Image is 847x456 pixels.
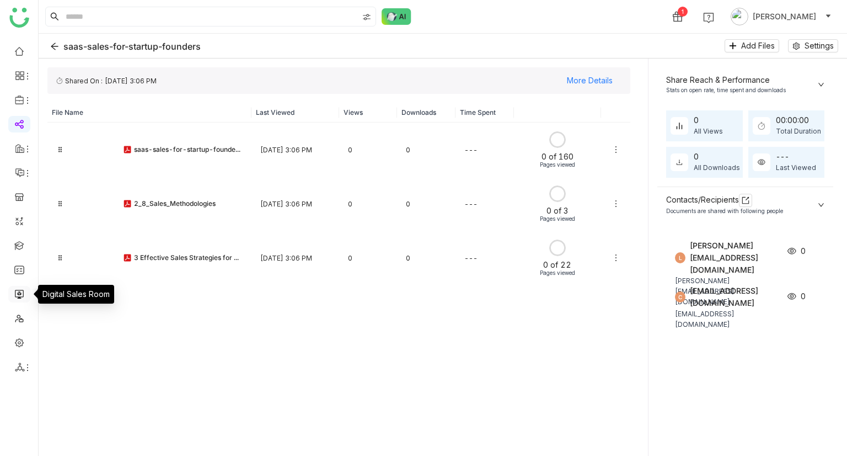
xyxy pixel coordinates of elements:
div: 00:00:00 [776,114,821,126]
div: Pages viewed [540,269,575,276]
div: [DATE] 3:06 PM [251,137,339,163]
img: views.svg [787,247,796,256]
div: 0 [397,191,455,217]
span: More Details [567,72,613,89]
div: --- [455,245,514,271]
div: 0 [397,137,455,163]
div: 1 [678,7,688,17]
div: Total Duration [776,126,821,137]
div: [EMAIL_ADDRESS][DOMAIN_NAME] [690,285,780,309]
img: pdf.svg [123,199,132,208]
div: l [675,252,685,263]
div: Digital Sales Room [38,285,114,304]
div: 0 of 22 [543,261,571,269]
div: saas-sales-for-startup-founde... [134,145,243,154]
div: Contacts/RecipientsDocuments are shared with following people [657,187,833,222]
div: 0 [339,191,398,217]
button: Add Files [725,39,779,52]
span: saas-sales-for-startup-founders [63,40,201,54]
div: 3 Effective Sales Strategies for ... [134,253,243,262]
img: logo [9,8,29,28]
div: Pages viewed [540,215,575,222]
div: Last Viewed [776,163,816,173]
div: Pages viewed [540,161,575,168]
div: [DATE] 3:06 PM [105,77,157,85]
div: --- [455,191,514,217]
img: help.svg [703,12,714,23]
span: 0 [801,290,806,303]
div: All Downloads [694,163,740,173]
span: [PERSON_NAME] [753,10,816,23]
div: [DATE] 3:06 PM [251,245,339,271]
p: Time Spent [460,108,510,118]
th: Downloads [397,103,455,123]
div: 2_8_Sales_Methodologies [134,199,243,208]
div: Share Reach & PerformanceStats on open rate, time spent and downloads [657,67,833,102]
button: Back [47,37,210,55]
img: pdf.svg [123,253,132,262]
span: Settings [805,40,834,52]
img: views.svg [787,292,796,301]
th: File Name [47,103,251,123]
button: [PERSON_NAME] [728,8,834,25]
span: Add Files [741,40,775,52]
img: search-type.svg [362,13,371,22]
button: Settings [788,39,838,52]
img: ask-buddy-normal.svg [382,8,411,25]
div: --- [455,137,514,163]
div: 0 [694,114,723,126]
div: 0 of 160 [542,152,573,161]
div: [PERSON_NAME][EMAIL_ADDRESS][DOMAIN_NAME] [690,240,780,276]
div: c [675,291,685,303]
th: Views [339,103,398,123]
div: Share Reach & Performance [666,74,811,86]
div: [DATE] 3:06 PM [251,191,339,217]
img: avatar [731,8,748,25]
div: Stats on open rate, time spent and downloads [666,86,811,95]
div: 0 of 3 [546,206,568,215]
div: Contacts/Recipients [666,194,811,207]
p: Last Viewed [256,108,335,118]
div: Documents are shared with following people [666,207,811,216]
div: 0 [397,245,455,271]
div: [EMAIL_ADDRESS][DOMAIN_NAME] [675,309,780,330]
div: Shared On : [56,77,157,85]
div: All Views [694,126,723,137]
span: 0 [801,245,806,257]
div: --- [776,151,816,163]
div: 0 [339,137,398,163]
img: pdf.svg [123,145,132,154]
div: 0 [339,245,398,271]
div: 0 [694,151,740,163]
